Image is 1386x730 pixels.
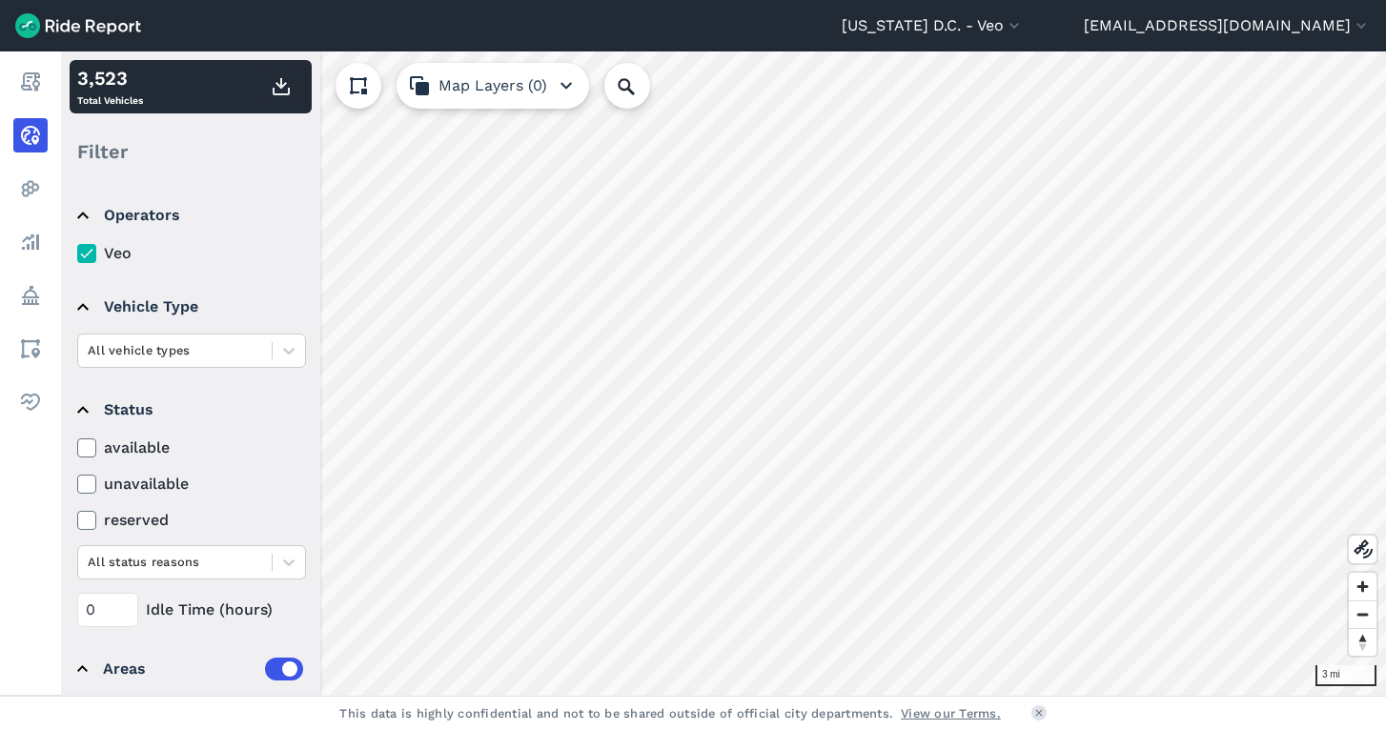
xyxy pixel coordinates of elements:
a: Analyze [13,225,48,259]
a: Policy [13,278,48,313]
label: unavailable [77,473,306,496]
summary: Status [77,383,303,436]
div: Areas [103,658,303,680]
summary: Areas [77,642,303,696]
button: Zoom out [1349,600,1376,628]
a: Realtime [13,118,48,152]
input: Search Location or Vehicles [604,63,681,109]
div: Filter [70,122,312,181]
a: Heatmaps [13,172,48,206]
a: Areas [13,332,48,366]
button: Map Layers (0) [397,63,589,109]
div: Idle Time (hours) [77,593,306,627]
button: [EMAIL_ADDRESS][DOMAIN_NAME] [1084,14,1371,37]
label: Veo [77,242,306,265]
div: 3,523 [77,64,143,92]
button: [US_STATE] D.C. - Veo [842,14,1024,37]
button: Zoom in [1349,573,1376,600]
label: reserved [77,509,306,532]
a: Health [13,385,48,419]
div: Total Vehicles [77,64,143,110]
a: View our Terms. [901,704,1001,722]
div: 3 mi [1315,665,1376,686]
label: available [77,436,306,459]
button: Reset bearing to north [1349,628,1376,656]
summary: Vehicle Type [77,280,303,334]
a: Report [13,65,48,99]
summary: Operators [77,189,303,242]
canvas: Map [61,51,1386,696]
img: Ride Report [15,13,141,38]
